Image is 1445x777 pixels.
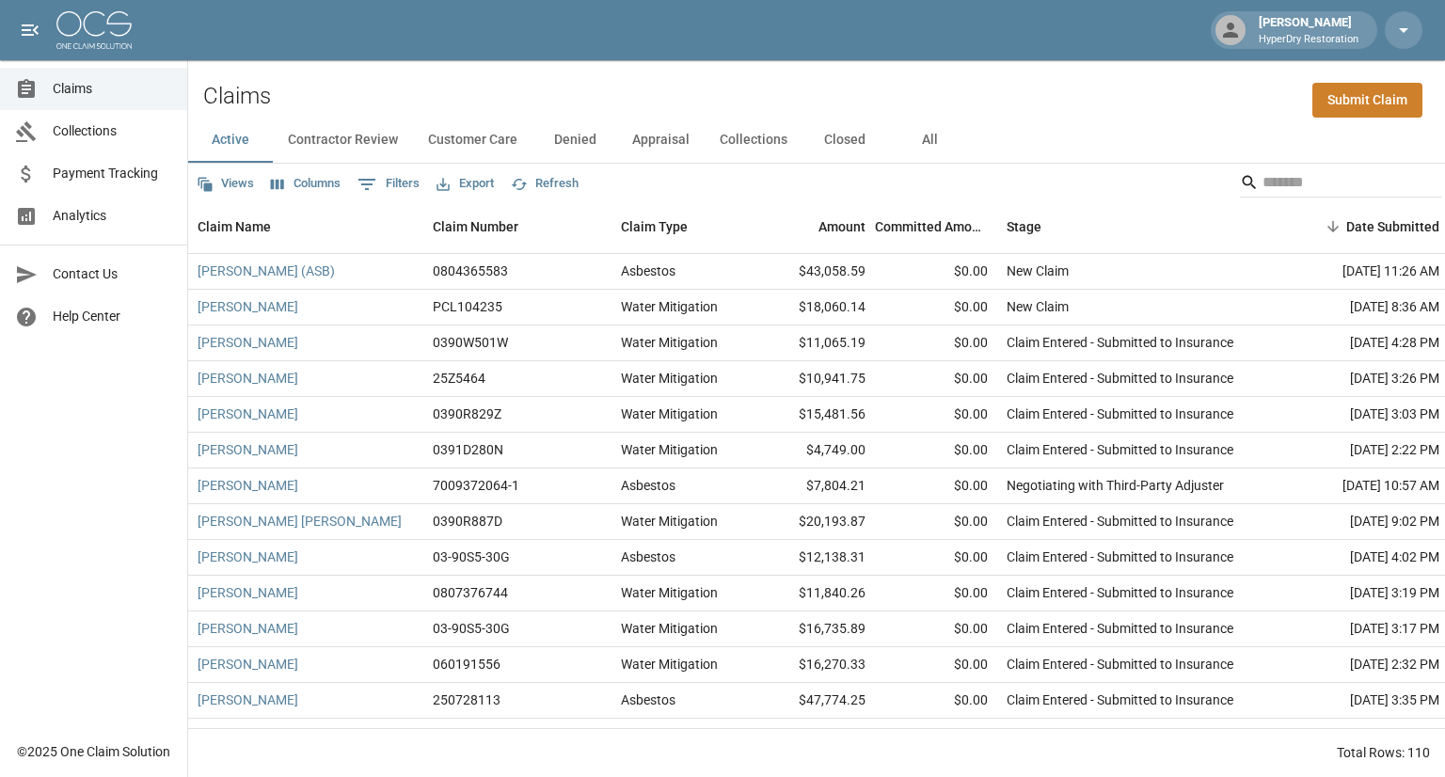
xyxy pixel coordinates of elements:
a: [PERSON_NAME] [198,369,298,388]
div: Amount [753,200,875,253]
div: $12,138.31 [753,540,875,576]
a: [PERSON_NAME] [198,690,298,709]
button: Refresh [506,169,583,198]
div: Water Mitigation [621,512,718,531]
div: $0.00 [875,540,997,576]
div: 0804365583 [433,262,508,280]
div: 0807376744 [433,583,508,602]
p: HyperDry Restoration [1259,32,1358,48]
div: Water Mitigation [621,655,718,674]
div: $0.00 [875,397,997,433]
div: 7009372064-1 [433,476,519,495]
a: [PERSON_NAME] [198,583,298,602]
div: Claim Entered - Submitted to Insurance [1007,726,1233,745]
button: open drawer [11,11,49,49]
div: PCL104235 [433,297,502,316]
a: [PERSON_NAME] [198,619,298,638]
div: Claim Entered - Submitted to Insurance [1007,690,1233,709]
div: $0.00 [875,647,997,683]
div: 25Z5464 [433,369,485,388]
div: Committed Amount [875,200,997,253]
a: [PERSON_NAME] [198,476,298,495]
div: $4,749.00 [753,433,875,468]
a: [PERSON_NAME] [198,726,298,745]
button: Customer Care [413,118,532,163]
div: $47,774.25 [753,683,875,719]
div: Claim Entered - Submitted to Insurance [1007,440,1233,459]
div: $11,840.26 [753,576,875,611]
div: Water Mitigation [621,297,718,316]
div: $0.00 [875,361,997,397]
a: [PERSON_NAME] (ASB) [198,262,335,280]
div: $20,193.87 [753,504,875,540]
div: 0390R829Z [433,404,501,423]
div: $0.00 [875,504,997,540]
a: [PERSON_NAME] [198,404,298,423]
div: $0.00 [875,719,997,754]
div: dynamic tabs [188,118,1445,163]
div: Claim Entered - Submitted to Insurance [1007,583,1233,602]
div: JDG3143 [433,726,488,745]
div: $0.00 [875,433,997,468]
div: $20,304.94 [753,719,875,754]
button: Export [432,169,499,198]
div: $18,060.14 [753,290,875,325]
div: Claim Type [621,200,688,253]
div: Claim Number [433,200,518,253]
div: $43,058.59 [753,254,875,290]
div: Asbestos [621,726,675,745]
span: Analytics [53,206,172,226]
h2: Claims [203,83,271,110]
div: Date Submitted [1346,200,1439,253]
div: Asbestos [621,476,675,495]
a: [PERSON_NAME] [198,655,298,674]
a: [PERSON_NAME] [198,297,298,316]
span: Payment Tracking [53,164,172,183]
div: Claim Entered - Submitted to Insurance [1007,404,1233,423]
div: New Claim [1007,297,1069,316]
a: [PERSON_NAME] [PERSON_NAME] [198,512,402,531]
div: Stage [997,200,1279,253]
div: Water Mitigation [621,404,718,423]
div: Claim Type [611,200,753,253]
button: Show filters [353,169,424,199]
a: [PERSON_NAME] [198,547,298,566]
div: Asbestos [621,547,675,566]
div: Asbestos [621,690,675,709]
div: Amount [818,200,865,253]
div: $0.00 [875,325,997,361]
div: $0.00 [875,683,997,719]
div: Water Mitigation [621,619,718,638]
div: 03-90S5-30G [433,619,510,638]
button: Collections [705,118,802,163]
div: 250728113 [433,690,500,709]
button: Closed [802,118,887,163]
a: [PERSON_NAME] [198,440,298,459]
div: Search [1240,167,1441,201]
div: $0.00 [875,468,997,504]
span: Claims [53,79,172,99]
div: Stage [1007,200,1041,253]
div: $11,065.19 [753,325,875,361]
div: 0390W501W [433,333,508,352]
div: Claim Entered - Submitted to Insurance [1007,369,1233,388]
div: Claim Entered - Submitted to Insurance [1007,655,1233,674]
div: $10,941.75 [753,361,875,397]
img: ocs-logo-white-transparent.png [56,11,132,49]
div: Water Mitigation [621,369,718,388]
span: Help Center [53,307,172,326]
div: Claim Entered - Submitted to Insurance [1007,333,1233,352]
div: 0391D280N [433,440,503,459]
button: Sort [1320,214,1346,240]
div: $15,481.56 [753,397,875,433]
button: Select columns [266,169,345,198]
div: 0390R887D [433,512,502,531]
div: $0.00 [875,611,997,647]
div: Claim Entered - Submitted to Insurance [1007,619,1233,638]
span: Contact Us [53,264,172,284]
div: Negotiating with Third-Party Adjuster [1007,476,1224,495]
div: $16,270.33 [753,647,875,683]
div: Claim Entered - Submitted to Insurance [1007,547,1233,566]
div: Claim Number [423,200,611,253]
div: 03-90S5-30G [433,547,510,566]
